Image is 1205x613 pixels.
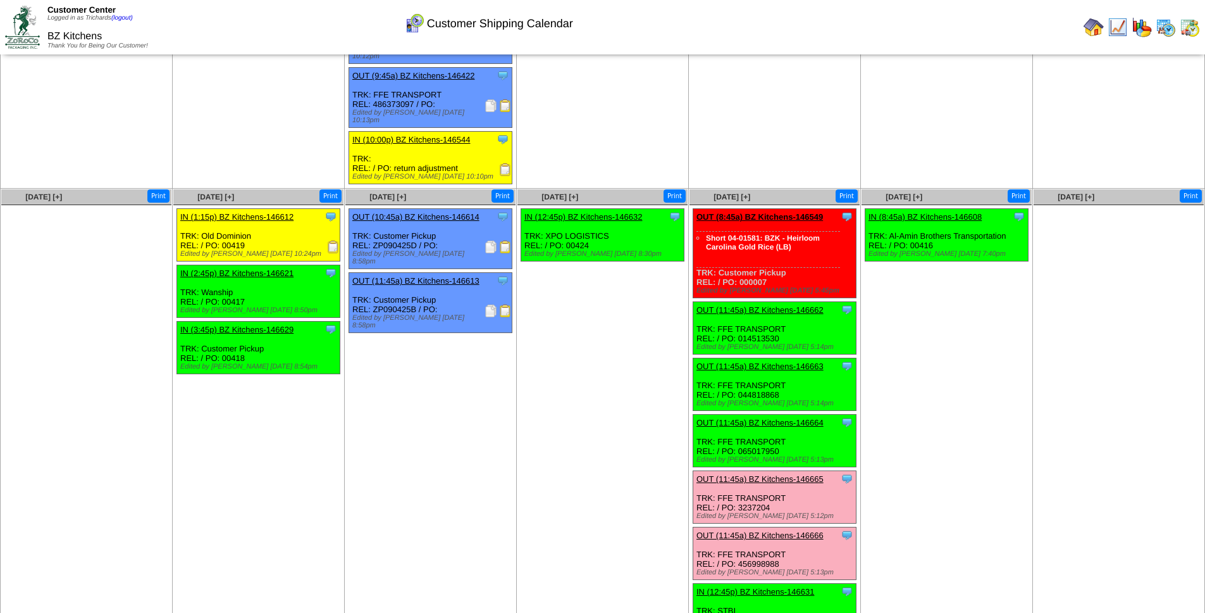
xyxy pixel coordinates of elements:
a: [DATE] [+] [1058,193,1094,201]
a: OUT (11:45a) BZ Kitchens-146613 [352,276,479,286]
a: OUT (11:45a) BZ Kitchens-146662 [696,305,824,315]
div: TRK: REL: / PO: return adjustment [349,132,512,184]
img: Tooltip [1013,210,1025,223]
a: OUT (8:45a) BZ Kitchens-146549 [696,212,823,222]
div: TRK: XPO LOGISTICS REL: / PO: 00424 [521,209,684,262]
button: Print [1008,189,1030,203]
img: Receiving Document [499,163,512,176]
button: Print [836,189,858,203]
img: Tooltip [841,210,853,223]
img: calendarinout.gif [1180,17,1200,37]
a: IN (1:15p) BZ Kitchens-146612 [180,212,294,222]
button: Print [1180,189,1202,203]
img: Tooltip [497,133,509,146]
a: [DATE] [+] [714,193,750,201]
div: Edited by [PERSON_NAME] [DATE] 8:54pm [180,363,340,370]
span: Thank You for Being Our Customer! [47,42,148,49]
img: Tooltip [669,210,681,223]
img: Bill of Lading [499,241,512,253]
img: Tooltip [841,360,853,372]
a: OUT (9:45a) BZ Kitchens-146422 [352,71,474,80]
a: IN (12:45p) BZ Kitchens-146631 [696,587,814,597]
a: [DATE] [+] [369,193,406,201]
img: Tooltip [324,267,337,279]
div: TRK: Al-Amin Brothers Transportation REL: / PO: 00416 [865,209,1029,262]
a: IN (8:45a) BZ Kitchens-146608 [868,212,982,222]
img: Tooltip [497,69,509,82]
span: Customer Center [47,5,116,15]
div: TRK: FFE TRANSPORT REL: / PO: 044818868 [693,358,856,411]
div: TRK: FFE TRANSPORT REL: 486373097 / PO: [349,68,512,128]
div: Edited by [PERSON_NAME] [DATE] 8:58pm [352,314,512,329]
div: Edited by [PERSON_NAME] [DATE] 5:45pm [696,287,856,294]
div: Edited by [PERSON_NAME] [DATE] 8:58pm [352,250,512,265]
a: [DATE] [+] [25,193,62,201]
a: OUT (10:45a) BZ Kitchens-146614 [352,212,479,222]
img: Packing Slip [485,99,497,112]
div: Edited by [PERSON_NAME] [DATE] 5:12pm [696,512,856,520]
div: TRK: Customer Pickup REL: / PO: 000007 [693,209,856,298]
img: calendarcustomer.gif [404,13,424,34]
div: TRK: FFE TRANSPORT REL: / PO: 065017950 [693,415,856,467]
div: TRK: FFE TRANSPORT REL: / PO: 456998988 [693,528,856,580]
a: IN (12:45p) BZ Kitchens-146632 [524,212,642,222]
img: Packing Slip [485,305,497,317]
span: BZ Kitchens [47,31,102,42]
div: TRK: FFE TRANSPORT REL: / PO: 3237204 [693,471,856,524]
img: Packing Slip [485,241,497,253]
img: Tooltip [841,472,853,485]
a: IN (2:45p) BZ Kitchens-146621 [180,269,294,278]
a: OUT (11:45a) BZ Kitchens-146665 [696,474,824,484]
button: Print [319,189,342,203]
div: Edited by [PERSON_NAME] [DATE] 5:14pm [696,343,856,351]
img: Tooltip [324,323,337,336]
img: Tooltip [841,303,853,316]
img: calendarprod.gif [1156,17,1176,37]
div: TRK: Wanship REL: / PO: 00417 [177,265,340,318]
a: Short 04-01581: BZK - Heirloom Carolina Gold Rice (LB) [706,234,820,251]
div: TRK: Old Dominion REL: / PO: 00419 [177,209,340,262]
div: TRK: FFE TRANSPORT REL: / PO: 014513530 [693,302,856,355]
span: Customer Shipping Calendar [427,17,573,30]
a: [DATE] [+] [886,193,922,201]
img: line_graph.gif [1108,17,1128,37]
img: ZoRoCo_Logo(Green%26Foil)%20jpg.webp [5,6,40,48]
img: Bill of Lading [499,99,512,112]
img: Tooltip [841,585,853,598]
a: IN (3:45p) BZ Kitchens-146629 [180,325,294,334]
img: Tooltip [497,210,509,223]
div: TRK: Customer Pickup REL: ZP090425B / PO: [349,273,512,333]
img: Tooltip [841,416,853,429]
a: [DATE] [+] [541,193,578,201]
img: graph.gif [1132,17,1152,37]
img: Tooltip [497,274,509,287]
a: IN (10:00p) BZ Kitchens-146544 [352,135,470,144]
span: Logged in as Trichards [47,15,133,22]
div: Edited by [PERSON_NAME] [DATE] 10:13pm [352,109,512,124]
a: OUT (11:45a) BZ Kitchens-146663 [696,362,824,371]
a: OUT (11:45a) BZ Kitchens-146664 [696,418,824,427]
div: TRK: Customer Pickup REL: ZP090425D / PO: [349,209,512,269]
button: Print [664,189,686,203]
div: Edited by [PERSON_NAME] [DATE] 7:40pm [868,250,1028,258]
a: (logout) [111,15,133,22]
a: OUT (11:45a) BZ Kitchens-146666 [696,531,824,540]
img: Tooltip [324,210,337,223]
button: Print [491,189,514,203]
img: Receiving Document [327,241,340,253]
a: [DATE] [+] [197,193,234,201]
div: TRK: Customer Pickup REL: / PO: 00418 [177,322,340,374]
div: Edited by [PERSON_NAME] [DATE] 5:13pm [696,569,856,576]
button: Print [147,189,170,203]
div: Edited by [PERSON_NAME] [DATE] 5:13pm [696,456,856,464]
img: home.gif [1084,17,1104,37]
div: Edited by [PERSON_NAME] [DATE] 10:24pm [180,250,340,258]
div: Edited by [PERSON_NAME] [DATE] 8:30pm [524,250,684,258]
